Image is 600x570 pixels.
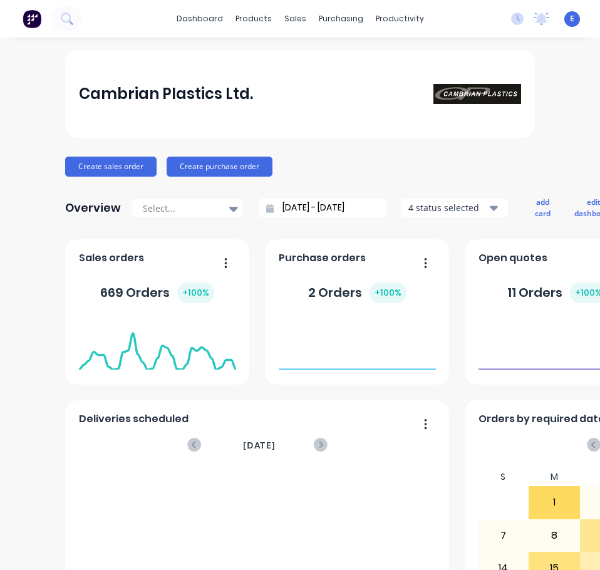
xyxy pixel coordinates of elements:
[433,84,521,104] img: Cambrian Plastics Ltd.
[527,194,559,222] button: add card
[529,487,579,518] div: 1
[278,9,313,28] div: sales
[229,9,278,28] div: products
[79,251,144,266] span: Sales orders
[401,199,508,217] button: 4 status selected
[170,9,229,28] a: dashboard
[570,13,574,24] span: E
[529,468,580,486] div: M
[279,251,366,266] span: Purchase orders
[313,9,370,28] div: purchasing
[65,195,121,220] div: Overview
[100,282,214,303] div: 669 Orders
[370,9,430,28] div: productivity
[370,282,406,303] div: + 100 %
[478,520,529,551] div: 7
[478,468,529,486] div: S
[65,157,157,177] button: Create sales order
[243,438,276,452] span: [DATE]
[478,251,547,266] span: Open quotes
[79,81,253,106] div: Cambrian Plastics Ltd.
[408,201,487,214] div: 4 status selected
[167,157,272,177] button: Create purchase order
[23,9,41,28] img: Factory
[177,282,214,303] div: + 100 %
[529,520,579,551] div: 8
[308,282,406,303] div: 2 Orders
